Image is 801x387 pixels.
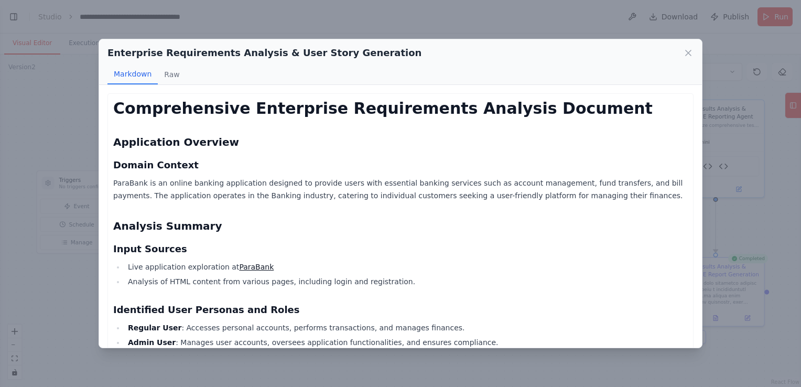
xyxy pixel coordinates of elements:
h3: Identified User Personas and Roles [113,303,688,317]
li: Live application exploration at [125,261,688,273]
strong: Admin User [128,338,176,347]
p: ParaBank is an online banking application designed to provide users with essential banking servic... [113,177,688,202]
li: : Accesses personal accounts, performs transactions, and manages finances. [125,321,688,334]
button: Markdown [107,64,158,84]
li: : Manages user accounts, oversees application functionalities, and ensures compliance. [125,336,688,349]
a: ParaBank [239,263,274,271]
h2: Analysis Summary [113,219,688,233]
h1: Comprehensive Enterprise Requirements Analysis Document [113,99,688,118]
h3: Input Sources [113,242,688,256]
li: Analysis of HTML content from various pages, including login and registration. [125,275,688,288]
button: Raw [158,64,186,84]
h2: Enterprise Requirements Analysis & User Story Generation [107,46,421,60]
strong: Regular User [128,324,181,332]
h2: Application Overview [113,135,688,149]
h3: Domain Context [113,158,688,173]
